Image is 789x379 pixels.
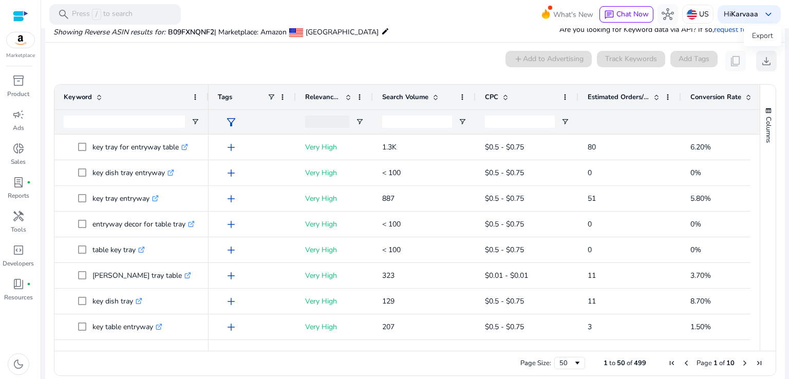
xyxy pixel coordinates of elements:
[668,359,676,367] div: First Page
[690,322,711,332] span: 1.50%
[690,219,701,229] span: 0%
[225,295,237,308] span: add
[27,282,31,286] span: fiber_manual_record
[485,245,524,255] span: $0.5 - $0.75
[599,6,653,23] button: chatChat Now
[92,265,191,286] p: [PERSON_NAME] tray table
[485,194,524,203] span: $0.5 - $0.75
[12,108,25,121] span: campaign
[3,259,34,268] p: Developers
[382,322,394,332] span: 207
[485,296,524,306] span: $0.5 - $0.75
[12,278,25,290] span: book_4
[588,296,596,306] span: 11
[305,188,364,209] p: Very High
[682,359,690,367] div: Previous Page
[12,142,25,155] span: donut_small
[92,239,145,260] p: table key tray
[12,176,25,188] span: lab_profile
[559,358,573,368] div: 50
[11,225,26,234] p: Tools
[72,9,133,20] p: Press to search
[687,9,697,20] img: us.svg
[627,358,632,368] span: of
[756,51,777,71] button: download
[92,291,142,312] p: key dish tray
[741,359,749,367] div: Next Page
[485,116,555,128] input: CPC Filter Input
[760,55,773,67] span: download
[485,219,524,229] span: $0.5 - $0.75
[726,358,735,368] span: 10
[305,214,364,235] p: Very High
[305,265,364,286] p: Very High
[609,358,615,368] span: to
[588,194,596,203] span: 51
[724,11,758,18] p: Hi
[604,10,614,20] span: chat
[6,52,35,60] p: Marketplace
[458,118,466,126] button: Open Filter Menu
[588,322,592,332] span: 3
[554,357,585,369] div: Page Size
[13,123,24,132] p: Ads
[218,92,232,102] span: Tags
[713,358,718,368] span: 1
[382,194,394,203] span: 887
[690,142,711,152] span: 6.20%
[588,168,592,178] span: 0
[762,8,775,21] span: keyboard_arrow_down
[697,358,712,368] span: Page
[719,358,725,368] span: of
[662,8,674,21] span: hub
[604,358,608,368] span: 1
[225,218,237,231] span: add
[616,9,649,19] span: Chat Now
[225,321,237,333] span: add
[764,117,773,143] span: Columns
[92,316,162,337] p: key table entryway
[12,210,25,222] span: handyman
[744,26,781,46] div: Export
[520,358,551,368] div: Page Size:
[92,162,174,183] p: key dish tray entryway
[92,137,188,158] p: key tray for entryway table
[12,244,25,256] span: code_blocks
[11,157,26,166] p: Sales
[92,188,159,209] p: key tray entryway
[690,194,711,203] span: 5.80%
[731,9,758,19] b: Karvaaa
[382,116,452,128] input: Search Volume Filter Input
[485,271,528,280] span: $0.01 - $0.01
[168,27,214,37] span: B09FXNQNF2
[225,244,237,256] span: add
[699,5,709,23] p: US
[4,293,33,302] p: Resources
[382,168,401,178] span: < 100
[690,92,741,102] span: Conversion Rate
[485,142,524,152] span: $0.5 - $0.75
[12,358,25,370] span: dark_mode
[225,116,237,128] span: filter_alt
[64,92,92,102] span: Keyword
[617,358,625,368] span: 50
[225,141,237,154] span: add
[690,296,711,306] span: 8.70%
[7,32,34,48] img: amazon.svg
[485,168,524,178] span: $0.5 - $0.75
[485,92,498,102] span: CPC
[382,271,394,280] span: 323
[305,291,364,312] p: Very High
[7,89,29,99] p: Product
[305,162,364,183] p: Very High
[8,191,29,200] p: Reports
[690,245,701,255] span: 0%
[58,8,70,21] span: search
[382,92,428,102] span: Search Volume
[355,118,364,126] button: Open Filter Menu
[588,271,596,280] span: 11
[690,271,711,280] span: 3.70%
[12,74,25,87] span: inventory_2
[382,142,397,152] span: 1.3K
[381,25,389,37] mat-icon: edit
